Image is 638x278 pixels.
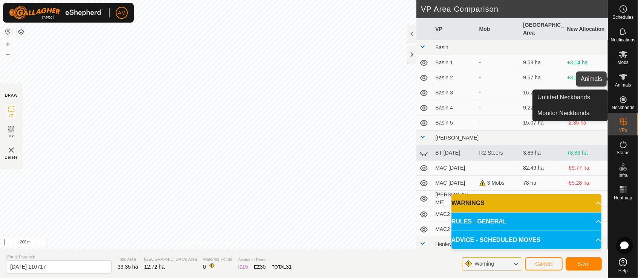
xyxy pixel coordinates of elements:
span: 12.72 ha [144,264,165,270]
td: 82.49 ha [520,161,564,176]
span: Total Area [118,256,138,263]
th: [GEOGRAPHIC_DATA] Area [520,18,564,40]
td: -65.28 ha [564,176,608,191]
span: 31 [286,264,292,270]
span: RULES - GENERAL [451,217,507,226]
div: - [479,164,517,172]
td: [PERSON_NAME] [432,191,476,207]
td: 3.86 ha [520,146,564,161]
th: VP [432,18,476,40]
button: Reset Map [3,27,12,36]
td: +3.15 ha [564,70,608,85]
span: ADVICE - SCHEDULED MOVES [451,235,540,245]
span: Warning [474,261,494,267]
span: [PERSON_NAME] [435,135,479,141]
td: -112.18 ha [564,191,608,207]
h2: VP Area Comparison [421,5,608,14]
button: Cancel [525,257,563,270]
span: Watering Points [203,256,232,263]
a: Unfitted Neckbands [533,90,607,105]
td: -4.03 ha [564,85,608,100]
span: Neckbands [612,105,634,110]
span: Mobs [618,60,629,65]
td: 9.22 ha [520,100,564,115]
div: EZ [254,263,266,271]
span: WARNINGS [451,199,485,208]
img: VP [7,146,16,155]
span: Heatmap [614,196,632,200]
a: Contact Us [216,240,238,246]
div: - [479,74,517,82]
span: 30 [260,264,266,270]
p-accordion-header: ADVICE - SCHEDULED MOVES [451,231,601,249]
button: – [3,49,12,58]
div: DRAW [5,93,18,98]
th: Mob [476,18,520,40]
button: Save [566,257,602,270]
span: Delete [5,155,18,160]
div: 3 Mobs [479,179,517,187]
td: 124.9 ha [520,191,564,207]
td: 16.75 ha [520,85,564,100]
td: Basin 3 [432,85,476,100]
span: Notifications [611,38,635,42]
span: Animals [615,83,631,87]
td: Basin 1 [432,55,476,70]
td: MAC2 [DATE] [432,207,476,222]
p-accordion-header: WARNINGS [451,194,601,212]
td: MAC [DATE] [432,161,476,176]
td: Basin 2 [432,70,476,85]
span: Save [577,261,590,267]
div: IZ [238,263,248,271]
img: Gallagher Logo [9,6,103,20]
div: TOTAL [272,263,292,271]
span: 0 [203,264,206,270]
a: Help [608,255,638,276]
span: Schedules [612,15,633,20]
td: 15.07 ha [520,115,564,131]
a: Monitor Neckbands [533,106,607,121]
td: 9.58 ha [520,55,564,70]
td: 78 ha [520,176,564,191]
td: BT [DATE] [432,146,476,161]
button: Map Layers [17,27,26,36]
span: Henleys [435,241,454,247]
div: - [479,119,517,127]
span: Status [617,150,629,155]
td: +3.14 ha [564,55,608,70]
div: - [479,59,517,67]
div: - [479,104,517,112]
td: MAC2 [DATE] [432,222,476,237]
td: -69.77 ha [564,161,608,176]
button: + [3,39,12,49]
span: Available Points [238,257,292,263]
td: 9.57 ha [520,70,564,85]
div: - [479,89,517,97]
span: Virtual Paddock [6,254,112,260]
span: 15 [242,264,248,270]
td: Basin 5 [432,115,476,131]
span: Monitor Neckbands [537,109,589,118]
a: Privacy Policy [179,240,207,246]
td: MAC [DATE] [432,176,476,191]
td: -2.35 ha [564,115,608,131]
span: 33.35 ha [118,264,138,270]
span: Infra [618,173,627,178]
div: R2-Steers [479,149,517,157]
span: VPs [619,128,627,132]
span: Basin [435,44,448,50]
span: AM [118,9,126,17]
span: Cancel [535,261,553,267]
th: New Allocation [564,18,608,40]
span: Help [618,269,628,273]
span: IZ [9,113,14,119]
span: [GEOGRAPHIC_DATA] Area [144,256,197,263]
span: Unfitted Neckbands [537,93,590,102]
td: Basin 4 [432,100,476,115]
span: EZ [9,134,14,140]
p-accordion-header: RULES - GENERAL [451,213,601,231]
td: +8.86 ha [564,146,608,161]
